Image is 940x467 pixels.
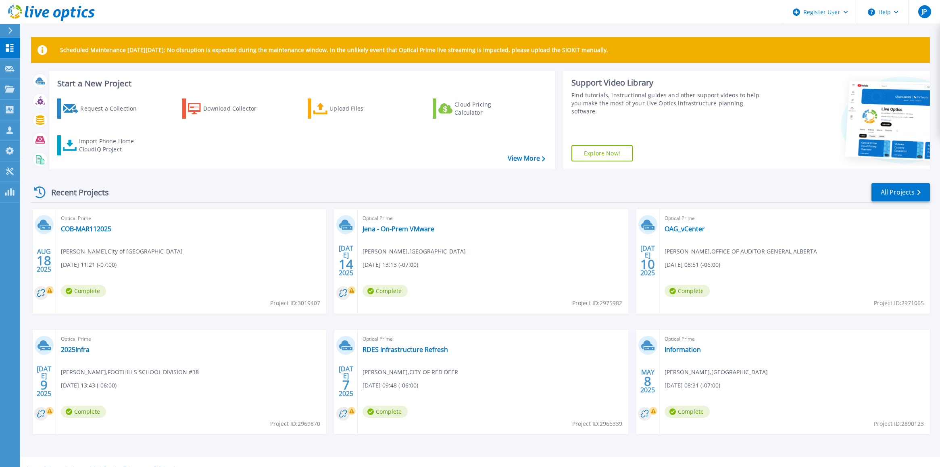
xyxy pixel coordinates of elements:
[308,98,398,119] a: Upload Files
[665,285,710,297] span: Complete
[665,381,720,390] span: [DATE] 08:31 (-07:00)
[329,101,394,117] div: Upload Files
[665,406,710,418] span: Complete
[571,77,760,88] div: Support Video Library
[644,378,651,385] span: 8
[665,214,925,223] span: Optical Prime
[874,299,924,308] span: Project ID: 2971065
[36,246,52,275] div: AUG 2025
[79,137,142,153] div: Import Phone Home CloudIQ Project
[61,285,106,297] span: Complete
[640,261,655,268] span: 10
[61,214,321,223] span: Optical Prime
[508,155,545,162] a: View More
[57,98,147,119] a: Request a Collection
[363,214,623,223] span: Optical Prime
[203,101,268,117] div: Download Collector
[363,368,458,377] span: [PERSON_NAME] , CITY OF RED DEER
[363,225,434,233] a: Jena - On-Prem VMware
[61,247,183,256] span: [PERSON_NAME] , City of [GEOGRAPHIC_DATA]
[61,335,321,343] span: Optical Prime
[61,368,199,377] span: [PERSON_NAME] , FOOTHILLS SCHOOL DIVISION #38
[363,247,466,256] span: [PERSON_NAME] , [GEOGRAPHIC_DATA]
[572,419,622,428] span: Project ID: 2966339
[36,366,52,396] div: [DATE] 2025
[31,182,120,202] div: Recent Projects
[572,299,622,308] span: Project ID: 2975982
[57,79,545,88] h3: Start a New Project
[61,381,117,390] span: [DATE] 13:43 (-06:00)
[665,346,701,354] a: Information
[363,406,408,418] span: Complete
[640,246,655,275] div: [DATE] 2025
[363,335,623,343] span: Optical Prime
[338,246,354,275] div: [DATE] 2025
[433,98,523,119] a: Cloud Pricing Calculator
[338,366,354,396] div: [DATE] 2025
[363,381,418,390] span: [DATE] 09:48 (-06:00)
[871,183,930,201] a: All Projects
[665,335,925,343] span: Optical Prime
[921,8,927,15] span: JP
[61,260,117,269] span: [DATE] 11:21 (-07:00)
[270,299,320,308] span: Project ID: 3019407
[665,260,720,269] span: [DATE] 08:51 (-06:00)
[363,260,418,269] span: [DATE] 13:13 (-07:00)
[270,419,320,428] span: Project ID: 2969870
[60,47,608,53] p: Scheduled Maintenance [DATE][DATE]: No disruption is expected during the maintenance window. In t...
[339,261,353,268] span: 14
[571,91,760,115] div: Find tutorials, instructional guides and other support videos to help you make the most of your L...
[665,368,768,377] span: [PERSON_NAME] , [GEOGRAPHIC_DATA]
[61,346,90,354] a: 2025Infra
[363,346,448,354] a: RDES Infrastructure Refresh
[80,101,145,117] div: Request a Collection
[61,225,111,233] a: COB-MAR112025
[640,366,655,396] div: MAY 2025
[37,257,51,264] span: 18
[571,145,633,161] a: Explore Now!
[40,381,48,388] span: 9
[342,381,350,388] span: 7
[182,98,272,119] a: Download Collector
[874,419,924,428] span: Project ID: 2890123
[665,247,817,256] span: [PERSON_NAME] , OFFICE OF AUDITOR GENERAL ALBERTA
[454,101,519,117] div: Cloud Pricing Calculator
[665,225,705,233] a: OAG_vCenter
[61,406,106,418] span: Complete
[363,285,408,297] span: Complete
